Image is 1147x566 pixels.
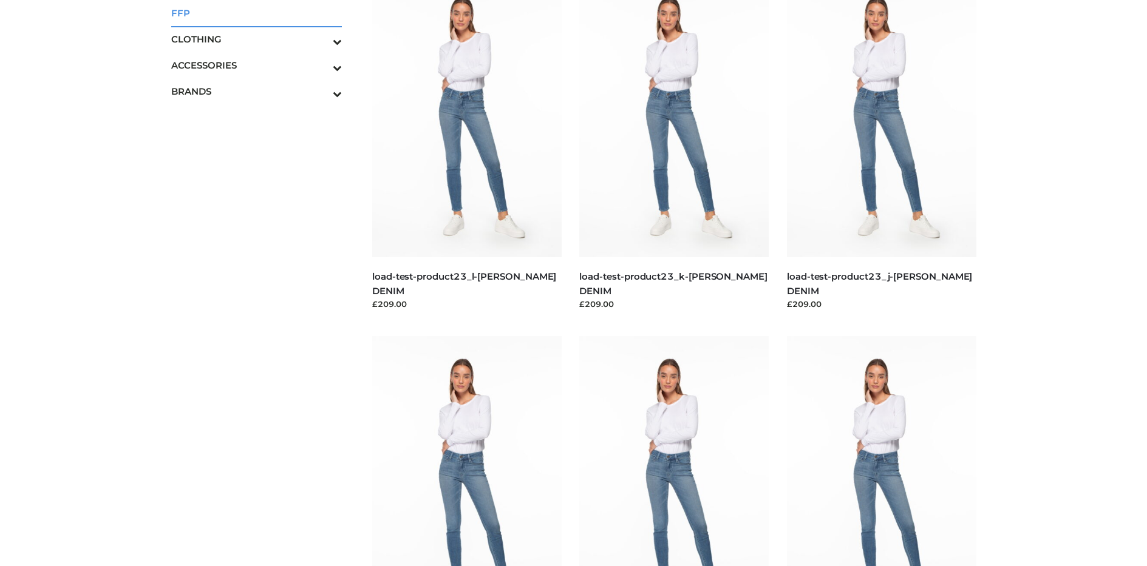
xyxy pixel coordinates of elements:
span: CLOTHING [171,32,342,46]
span: ACCESSORIES [171,58,342,72]
a: ACCESSORIESToggle Submenu [171,52,342,78]
a: BRANDSToggle Submenu [171,78,342,104]
div: £209.00 [579,298,769,310]
button: Toggle Submenu [299,78,342,104]
a: load-test-product23_l-[PERSON_NAME] DENIM [372,271,556,296]
span: FFP [171,6,342,20]
a: load-test-product23_k-[PERSON_NAME] DENIM [579,271,767,296]
button: Toggle Submenu [299,52,342,78]
span: BRANDS [171,84,342,98]
button: Toggle Submenu [299,26,342,52]
div: £209.00 [372,298,562,310]
div: £209.00 [787,298,976,310]
a: load-test-product23_j-[PERSON_NAME] DENIM [787,271,972,296]
a: CLOTHINGToggle Submenu [171,26,342,52]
